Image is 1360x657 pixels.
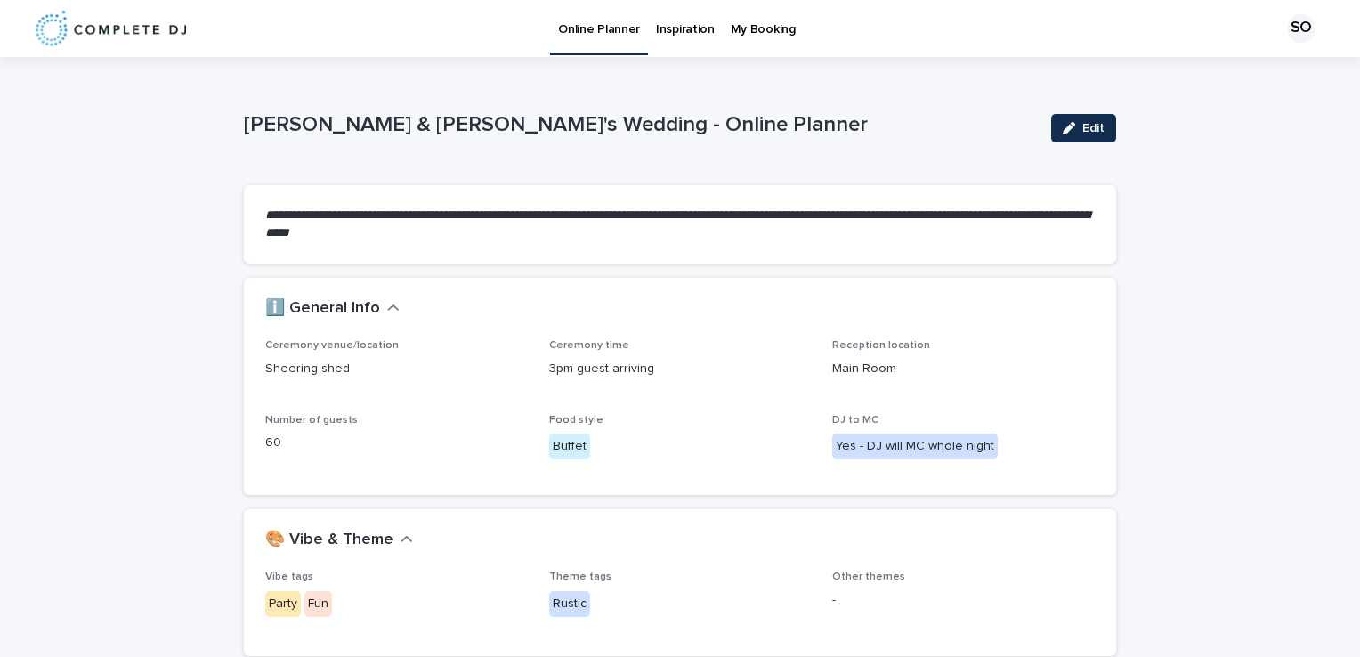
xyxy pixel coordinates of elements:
div: Party [265,591,301,617]
div: Rustic [549,591,590,617]
div: SO [1287,14,1315,43]
div: Buffet [549,434,590,459]
button: Edit [1051,114,1116,142]
button: 🎨 Vibe & Theme [265,531,413,550]
p: [PERSON_NAME] & [PERSON_NAME]'s Wedding - Online Planner [244,112,1037,138]
p: 3pm guest arriving [549,360,812,378]
div: Yes - DJ will MC whole night [832,434,998,459]
span: Food style [549,415,603,426]
span: Theme tags [549,572,611,582]
p: - [832,591,1095,610]
span: DJ to MC [832,415,878,426]
div: Fun [304,591,332,617]
span: Other themes [832,572,905,582]
h2: ℹ️ General Info [265,299,380,319]
span: Ceremony venue/location [265,340,399,351]
span: Reception location [832,340,930,351]
button: ℹ️ General Info [265,299,400,319]
span: Edit [1082,122,1105,134]
p: Sheering shed [265,360,528,378]
img: 8nP3zCmvR2aWrOmylPw8 [36,11,186,46]
p: 60 [265,434,528,452]
span: Ceremony time [549,340,629,351]
span: Vibe tags [265,572,313,582]
p: Main Room [832,360,1095,378]
span: Number of guests [265,415,358,426]
h2: 🎨 Vibe & Theme [265,531,393,550]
